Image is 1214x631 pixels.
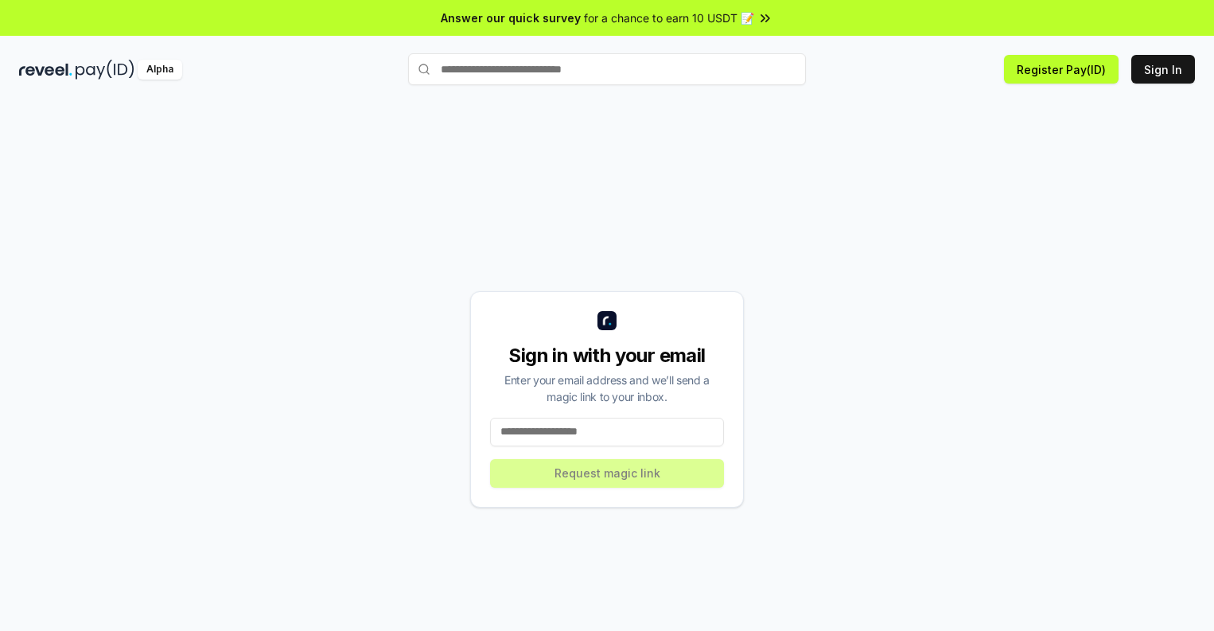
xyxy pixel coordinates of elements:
div: Alpha [138,60,182,80]
span: Answer our quick survey [441,10,581,26]
button: Sign In [1131,55,1195,84]
button: Register Pay(ID) [1004,55,1119,84]
div: Sign in with your email [490,343,724,368]
img: reveel_dark [19,60,72,80]
img: pay_id [76,60,134,80]
img: logo_small [597,311,617,330]
span: for a chance to earn 10 USDT 📝 [584,10,754,26]
div: Enter your email address and we’ll send a magic link to your inbox. [490,372,724,405]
